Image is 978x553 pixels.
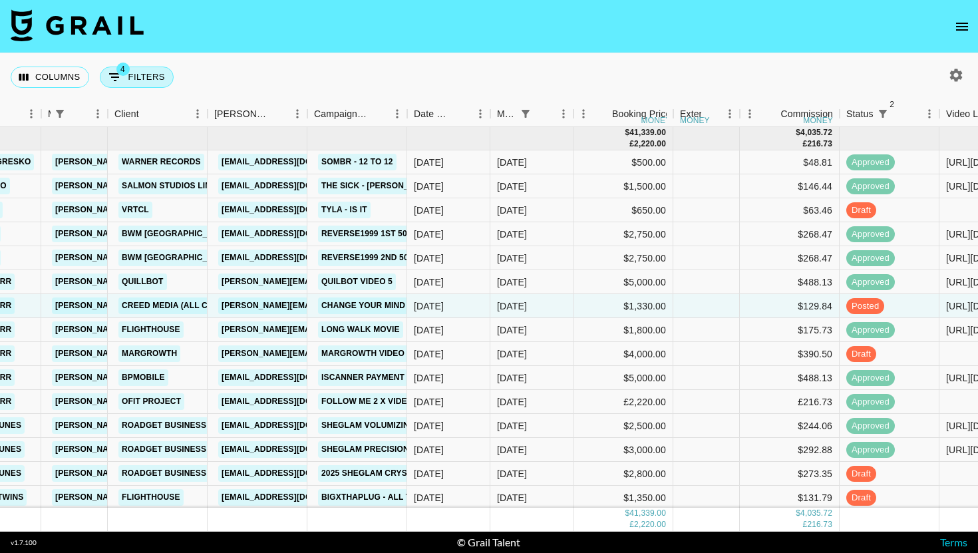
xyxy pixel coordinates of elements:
a: iScanner payment [318,369,408,386]
a: bigxthaplug - all the way [318,489,445,506]
span: draft [846,468,876,480]
a: [EMAIL_ADDRESS][DOMAIN_NAME] [218,226,367,242]
a: long Walk Movie [318,321,403,338]
a: [PERSON_NAME][EMAIL_ADDRESS][DOMAIN_NAME] [52,393,269,410]
a: [PERSON_NAME][EMAIL_ADDRESS][DOMAIN_NAME] [52,297,269,314]
a: [EMAIL_ADDRESS][DOMAIN_NAME] [218,369,367,386]
button: Sort [762,104,780,123]
span: 4 [116,63,130,76]
a: [EMAIL_ADDRESS][DOMAIN_NAME] [218,250,367,266]
a: Reverse1999 2nd 50% [318,250,419,266]
div: 09/06/2025 [414,467,444,480]
div: © Grail Talent [457,536,520,549]
div: $129.84 [740,294,840,318]
button: Menu [554,104,573,124]
div: 216.73 [807,138,832,150]
div: $2,750.00 [573,246,673,270]
a: the sick - [PERSON_NAME] [318,178,438,194]
a: Roadget Business [DOMAIN_NAME]. [118,465,281,482]
a: [EMAIL_ADDRESS][DOMAIN_NAME] [218,154,367,170]
div: Aug '25 [497,156,527,169]
div: Commission [780,101,833,127]
button: Select columns [11,67,89,88]
span: approved [846,252,895,265]
div: $131.79 [740,486,840,510]
a: follow me 2 x videos [318,393,422,410]
a: [EMAIL_ADDRESS][DOMAIN_NAME] [218,202,367,218]
div: $488.13 [740,270,840,294]
a: [PERSON_NAME][EMAIL_ADDRESS][DOMAIN_NAME] [218,345,435,362]
span: approved [846,276,895,289]
a: [PERSON_NAME][EMAIL_ADDRESS][DOMAIN_NAME] [52,321,269,338]
a: SHEGLAM Precision Sculpt Liquid Contour Duo! [318,441,544,458]
div: $146.44 [740,174,840,198]
a: Warner Records [118,154,204,170]
button: Menu [740,104,760,124]
div: 2,220.00 [634,138,666,150]
div: $268.47 [740,246,840,270]
div: $63.46 [740,198,840,222]
a: [PERSON_NAME][EMAIL_ADDRESS][DOMAIN_NAME] [52,226,269,242]
div: 07/07/2025 [414,276,444,289]
button: Sort [452,104,470,123]
a: BWM [GEOGRAPHIC_DATA] ([GEOGRAPHIC_DATA]) [118,226,329,242]
a: tyla - is it [318,202,371,218]
span: approved [846,372,895,385]
a: Reverse1999 1st 50% [318,226,418,242]
div: $292.88 [740,438,840,462]
a: [PERSON_NAME][EMAIL_ADDRESS][DOMAIN_NAME] [52,489,269,506]
div: $244.06 [740,414,840,438]
div: 27/08/2025 [414,204,444,217]
a: 2025 SHEGLAM Crystal Jelly Glaze Stick NEW SHEADES Campaign! [318,465,621,482]
div: £ [803,520,808,531]
span: posted [846,300,884,313]
a: [EMAIL_ADDRESS][DOMAIN_NAME] [218,393,367,410]
button: Menu [919,104,939,124]
span: draft [846,204,876,217]
span: approved [846,156,895,169]
button: Sort [369,104,387,123]
a: [PERSON_NAME][EMAIL_ADDRESS][DOMAIN_NAME] [52,441,269,458]
span: approved [846,420,895,433]
div: $390.50 [740,342,840,366]
div: Manager [48,101,51,127]
div: Status [840,101,939,127]
div: $1,350.00 [573,486,673,510]
div: 17/07/2025 [414,419,444,433]
div: $ [796,508,800,520]
div: 20/08/2025 [414,323,444,337]
a: [PERSON_NAME][EMAIL_ADDRESS][DOMAIN_NAME] [52,345,269,362]
div: Aug '25 [497,323,527,337]
a: [PERSON_NAME][EMAIL_ADDRESS][DOMAIN_NAME] [52,369,269,386]
a: Flighthouse [118,489,184,506]
div: $48.81 [740,150,840,174]
a: [PERSON_NAME][EMAIL_ADDRESS][DOMAIN_NAME] [218,297,435,314]
div: $4,000.00 [573,342,673,366]
div: [PERSON_NAME] [214,101,269,127]
button: Show filters [51,104,69,123]
div: 1 active filter [516,104,535,123]
a: Flighthouse [118,321,184,338]
button: Sort [701,104,720,123]
div: 30/07/2025 [414,156,444,169]
button: Menu [387,104,407,124]
div: 28/08/2025 [414,395,444,409]
span: draft [846,348,876,361]
div: 13/08/2025 [414,180,444,193]
button: Sort [69,104,88,123]
a: Vrtcl [118,202,152,218]
a: [PERSON_NAME][EMAIL_ADDRESS][DOMAIN_NAME] [52,178,269,194]
a: [EMAIL_ADDRESS][DOMAIN_NAME] [218,417,367,434]
button: Show filters [874,104,892,123]
div: Manager [41,101,108,127]
a: [EMAIL_ADDRESS][DOMAIN_NAME] [218,465,367,482]
div: Aug '25 [497,252,527,265]
div: 01/08/2025 [414,347,444,361]
div: $3,000.00 [573,438,673,462]
div: money [641,116,671,124]
div: Status [846,101,874,127]
div: $2,750.00 [573,222,673,246]
div: Client [114,101,139,127]
div: 01/07/2025 [414,443,444,457]
a: Roadget Business [DOMAIN_NAME]. [118,441,281,458]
